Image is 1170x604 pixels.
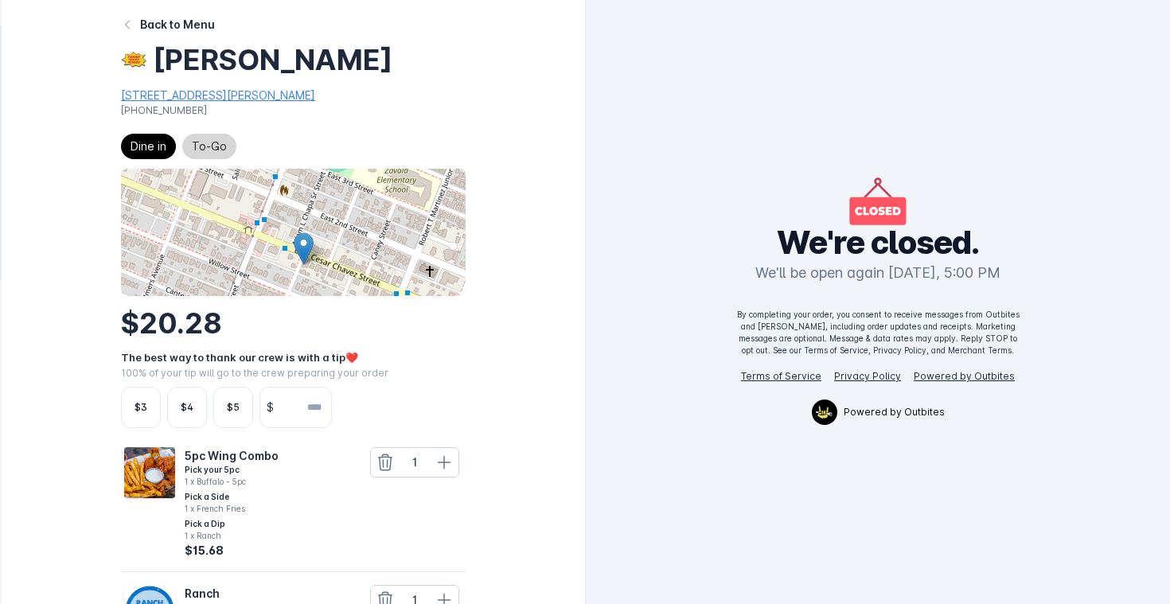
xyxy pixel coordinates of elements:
span: Dine in [131,137,166,156]
div: Pick a Dip [185,518,282,530]
div: $4 [181,400,193,415]
mat-chip-listbox: Fulfillment [121,131,236,162]
img: Marker [294,232,314,265]
span: Powered by Outbites [844,405,945,419]
a: Privacy Policy [834,370,901,382]
a: Terms of Service [741,370,821,382]
div: Pick your 5pc [185,464,282,476]
span: ❤️ [345,351,358,364]
div: $3 [135,400,147,415]
a: OutbitesPowered by Outbites [802,396,954,428]
div: $5 [227,400,240,415]
div: $15.68 [185,542,282,559]
span: $ [260,399,280,415]
div: 1 x Buffalo - 5pc [185,476,282,488]
div: Pick a Side [185,491,282,503]
h1: We're closed. [732,227,1024,259]
div: [STREET_ADDRESS][PERSON_NAME] [121,87,466,103]
div: The best way to thank our crew is with a tip [121,350,466,366]
div: 100% of your tip will go to the crew preparing your order [121,366,466,380]
div: Back to Menu [140,16,215,33]
div: Ranch [185,585,223,602]
img: Catalog Item [124,447,175,498]
div: [PERSON_NAME] [153,45,392,74]
div: 1 [400,454,430,470]
div: [PHONE_NUMBER] [121,103,466,118]
img: Outbites [816,406,833,419]
span: To-Go [192,137,227,156]
span: $20.28 [121,306,222,341]
a: Powered by Outbites [914,370,1015,382]
p: We'll be open again [DATE], 5:00 PM [732,262,1024,283]
div: 1 x Ranch [185,530,282,542]
img: 8170d3b5-5c35-473b-97fc-ee8350fc1c6f.jpg [121,47,146,72]
div: 1 x French Fries [185,503,282,515]
div: 5pc Wing Combo [185,447,282,464]
div: By completing your order, you consent to receive messages from Outbites and [PERSON_NAME], includ... [732,309,1024,357]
